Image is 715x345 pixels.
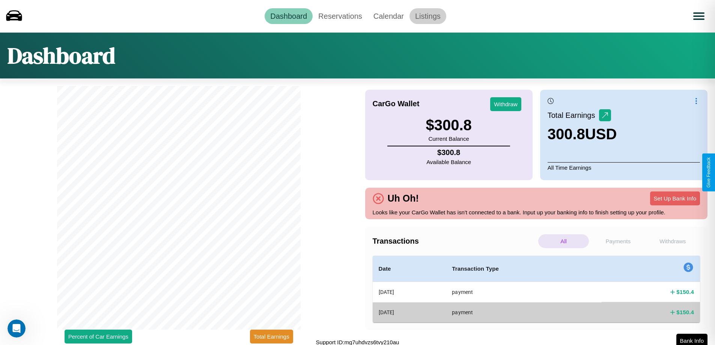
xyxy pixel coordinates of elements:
[548,126,617,143] h3: 300.8 USD
[8,319,26,337] iframe: Intercom live chat
[452,264,596,273] h4: Transaction Type
[426,148,471,157] h4: $ 300.8
[676,308,694,316] h4: $ 150.4
[593,234,643,248] p: Payments
[426,117,471,134] h3: $ 300.8
[250,330,293,343] button: Total Earnings
[379,264,440,273] h4: Date
[446,302,602,322] th: payment
[409,8,446,24] a: Listings
[706,157,711,188] div: Give Feedback
[548,108,599,122] p: Total Earnings
[373,99,420,108] h4: CarGo Wallet
[373,302,446,322] th: [DATE]
[368,8,409,24] a: Calendar
[676,288,694,296] h4: $ 150.4
[373,256,700,322] table: simple table
[373,207,700,217] p: Looks like your CarGo Wallet has isn't connected to a bank. Input up your banking info to finish ...
[373,282,446,303] th: [DATE]
[647,234,698,248] p: Withdraws
[265,8,313,24] a: Dashboard
[384,193,423,204] h4: Uh Oh!
[650,191,700,205] button: Set Up Bank Info
[373,237,536,246] h4: Transactions
[426,134,471,144] p: Current Balance
[490,97,521,111] button: Withdraw
[426,157,471,167] p: Available Balance
[688,6,709,27] button: Open menu
[548,162,700,173] p: All Time Earnings
[538,234,589,248] p: All
[313,8,368,24] a: Reservations
[8,40,115,71] h1: Dashboard
[446,282,602,303] th: payment
[65,330,132,343] button: Percent of Car Earnings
